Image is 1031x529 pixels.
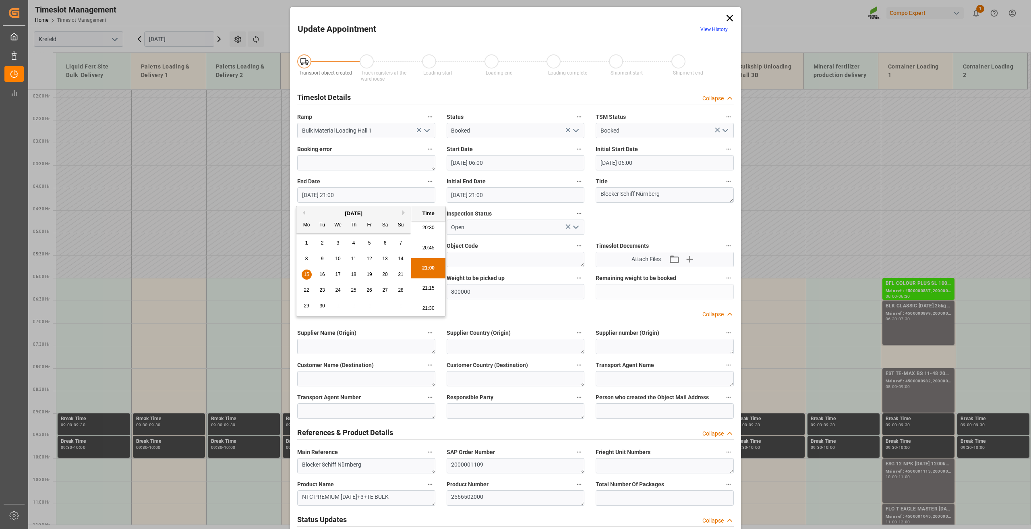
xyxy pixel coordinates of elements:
div: Choose Friday, September 26th, 2025 [364,285,375,295]
span: Supplier Name (Origin) [297,329,356,337]
span: Transport Agent Name [596,361,654,369]
button: Title [723,176,734,187]
div: Collapse [702,429,724,438]
div: Choose Saturday, September 27th, 2025 [380,285,390,295]
span: SAP Order Number [447,448,495,456]
h2: References & Product Details [297,427,393,438]
div: Collapse [702,310,724,319]
div: Choose Sunday, September 21st, 2025 [396,270,406,280]
button: Transport Agent Number [425,392,435,402]
button: Previous Month [300,210,305,215]
button: Customer Country (Destination) [574,360,584,370]
div: Collapse [702,517,724,525]
li: 21:30 [411,299,445,319]
div: Mo [302,220,312,230]
button: Customer Name (Destination) [425,360,435,370]
div: Choose Wednesday, September 10th, 2025 [333,254,343,264]
span: Ramp [297,113,312,121]
div: Th [349,220,359,230]
button: Product Name [425,479,435,490]
div: Choose Sunday, September 28th, 2025 [396,285,406,295]
button: End Date [425,176,435,187]
button: Supplier Name (Origin) [425,328,435,338]
span: Object Code [447,242,478,250]
div: Choose Tuesday, September 9th, 2025 [317,254,327,264]
a: View History [700,27,728,32]
span: Shipment start [611,70,643,76]
div: Tu [317,220,327,230]
span: Main Reference [297,448,338,456]
span: 8 [305,256,308,261]
h2: Status Updates [297,514,347,525]
h2: Timeslot Details [297,92,351,103]
button: Object Code [574,241,584,251]
span: 22 [304,287,309,293]
span: 27 [382,287,387,293]
div: Choose Monday, September 22nd, 2025 [302,285,312,295]
div: Choose Monday, September 1st, 2025 [302,238,312,248]
textarea: Blocker Schiff Nürnberg [596,187,734,203]
div: Choose Tuesday, September 16th, 2025 [317,270,327,280]
span: 30 [319,303,325,309]
button: Booking error [425,144,435,154]
span: 10 [335,256,340,261]
span: Title [596,177,608,186]
span: Loading start [423,70,452,76]
button: TSM Status [723,112,734,122]
li: 21:15 [411,278,445,299]
span: Supplier number (Origin) [596,329,659,337]
div: month 2025-09 [299,235,409,314]
button: Supplier number (Origin) [723,328,734,338]
span: 7 [400,240,402,246]
span: 5 [368,240,371,246]
button: SAP Order Number [574,447,584,457]
span: 11 [351,256,356,261]
span: 24 [335,287,340,293]
span: Weight to be picked up [447,274,505,282]
span: 29 [304,303,309,309]
div: [DATE] [296,210,411,218]
div: Sa [380,220,390,230]
span: Customer Country (Destination) [447,361,528,369]
div: Time [413,210,443,218]
span: 9 [321,256,324,261]
textarea: 2000001109 [447,458,585,473]
button: Responsible Party [574,392,584,402]
span: Product Name [297,480,334,489]
button: open menu [569,221,582,234]
div: Choose Wednesday, September 17th, 2025 [333,270,343,280]
div: Choose Thursday, September 18th, 2025 [349,270,359,280]
div: Choose Monday, September 15th, 2025 [302,270,312,280]
span: 4 [352,240,355,246]
input: Type to search/select [447,123,585,138]
span: Status [447,113,464,121]
textarea: Blocker Schiff Nürnberg [297,458,435,473]
span: Transport object created [299,70,352,76]
span: Shipment end [673,70,703,76]
span: 23 [319,287,325,293]
span: 14 [398,256,403,261]
div: Choose Thursday, September 25th, 2025 [349,285,359,295]
div: Collapse [702,94,724,103]
button: Timeslot Documents [723,241,734,251]
input: DD.MM.YYYY HH:MM [447,155,585,170]
span: End Date [297,177,320,186]
span: 21 [398,272,403,277]
input: Type to search/select [297,123,435,138]
button: open menu [569,124,582,137]
span: Timeslot Documents [596,242,649,250]
div: Choose Tuesday, September 2nd, 2025 [317,238,327,248]
span: 25 [351,287,356,293]
button: Initial Start Date [723,144,734,154]
span: Loading complete [548,70,587,76]
span: Loading end [486,70,513,76]
span: 20 [382,272,387,277]
div: Choose Thursday, September 4th, 2025 [349,238,359,248]
span: 28 [398,287,403,293]
div: Choose Tuesday, September 30th, 2025 [317,301,327,311]
div: Choose Friday, September 12th, 2025 [364,254,375,264]
input: DD.MM.YYYY HH:MM [447,187,585,203]
li: 20:30 [411,218,445,238]
div: Choose Tuesday, September 23rd, 2025 [317,285,327,295]
button: Supplier Country (Origin) [574,328,584,338]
